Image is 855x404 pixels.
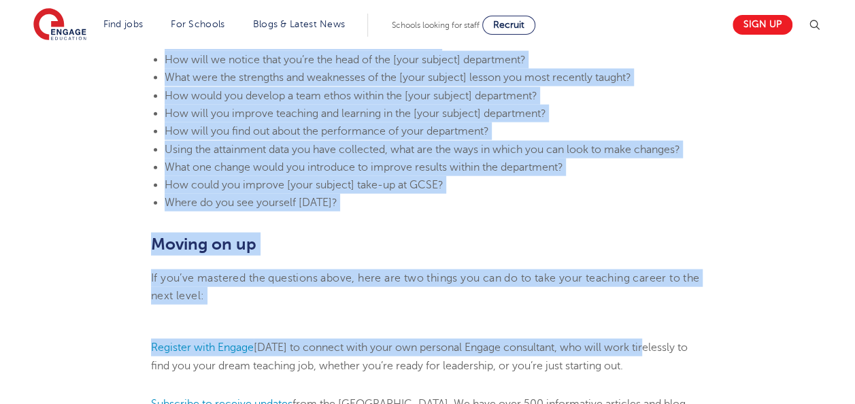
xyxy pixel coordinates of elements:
img: Engage Education [33,8,86,42]
a: Register with Engage [151,341,254,354]
a: Blogs & Latest News [253,19,346,29]
span: How would you develop a team ethos within the [your subject] department? [165,90,537,102]
span: Using the attainment data you have collected, what are the ways in which you can look to make cha... [165,144,680,156]
a: Sign up [733,15,792,35]
a: Find jobs [103,19,144,29]
span: If you’ve mastered the questions above, here are two things you can do to take your teaching care... [151,272,699,302]
span: [DATE] to connect with your own personal Engage consultant, who will work tirelessly to find you ... [151,341,688,371]
a: For Schools [171,19,224,29]
span: How will you find out about the performance of your department? [165,125,489,137]
a: Recruit [482,16,535,35]
span: What one change would you introduce to improve results within the department? [165,161,563,173]
span: Schools looking for staff [392,20,480,30]
b: Moving on up [151,235,256,254]
span: How will you improve teaching and learning in the [your subject] department? [165,107,546,120]
span: Where do you see yourself [DATE]? [165,197,337,209]
span: How could you improve [your subject] take-up at GCSE? [165,179,443,191]
span: What were the strengths and weaknesses of the [your subject] lesson you most recently taught? [165,71,631,84]
span: Recruit [493,20,524,30]
span: How will we notice that you’re the head of the [your subject] department? [165,54,526,66]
